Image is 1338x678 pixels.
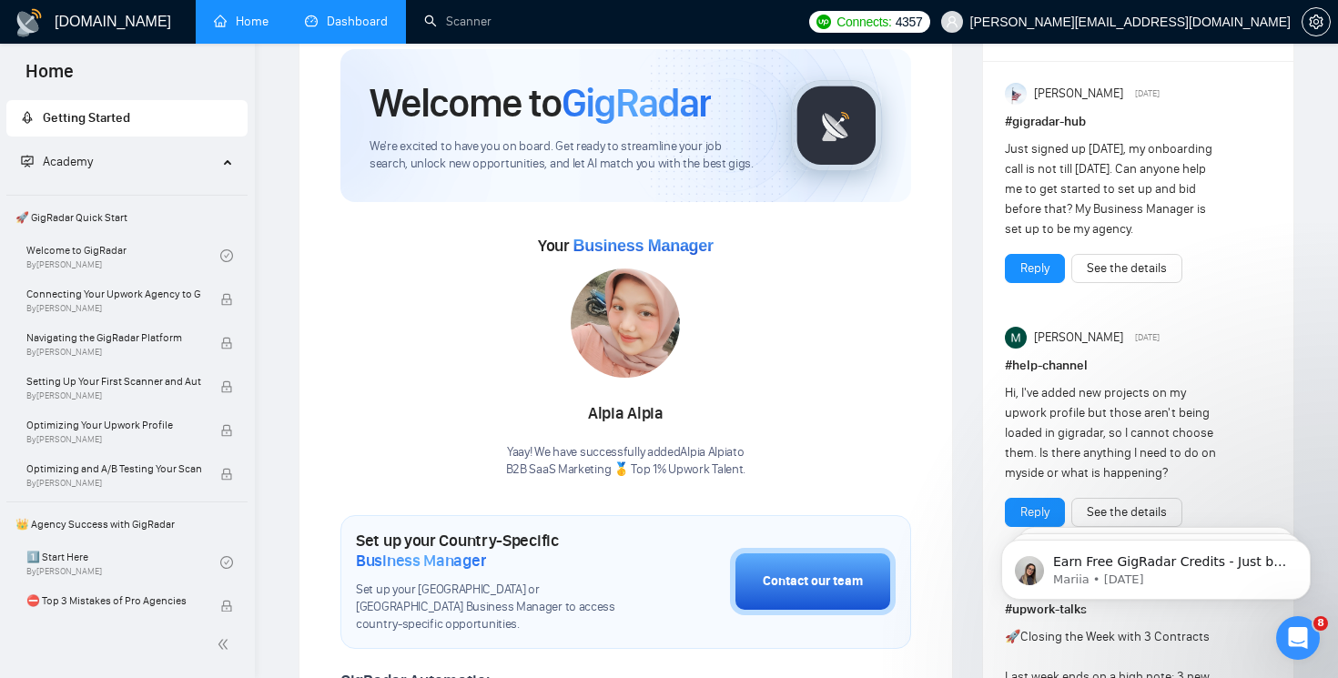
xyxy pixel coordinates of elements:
span: By [PERSON_NAME] [26,347,201,358]
span: [DATE] [1135,86,1160,102]
span: 🚀 GigRadar Quick Start [8,199,246,236]
span: [PERSON_NAME] [1034,84,1123,104]
a: setting [1302,15,1331,29]
a: homeHome [214,14,269,29]
button: Contact our team [730,548,896,615]
span: Optimizing Your Upwork Profile [26,416,201,434]
iframe: Intercom live chat [1276,616,1320,660]
span: ⛔ Top 3 Mistakes of Pro Agencies [26,592,201,610]
img: Anisuzzaman Khan [1005,83,1027,105]
img: logo [15,8,44,37]
span: fund-projection-screen [21,155,34,167]
span: Setting Up Your First Scanner and Auto-Bidder [26,372,201,390]
a: See the details [1087,258,1167,278]
div: Alpia Alpia [506,399,745,430]
h1: Welcome to [370,78,711,127]
span: Set up your [GEOGRAPHIC_DATA] or [GEOGRAPHIC_DATA] Business Manager to access country-specific op... [356,582,639,633]
span: check-circle [220,249,233,262]
span: By [PERSON_NAME] [26,610,201,621]
span: lock [220,293,233,306]
span: 👑 Agency Success with GigRadar [8,506,246,542]
span: Business Manager [573,237,713,255]
span: setting [1303,15,1330,29]
span: lock [220,424,233,437]
img: gigradar-logo.png [791,80,882,171]
span: lock [220,600,233,612]
span: double-left [217,635,235,653]
a: Welcome to GigRadarBy[PERSON_NAME] [26,236,220,276]
span: Connecting Your Upwork Agency to GigRadar [26,285,201,303]
iframe: Intercom notifications message [974,501,1338,629]
a: 1️⃣ Start HereBy[PERSON_NAME] [26,542,220,582]
span: By [PERSON_NAME] [26,390,201,401]
a: dashboardDashboard [305,14,388,29]
span: Connects: [836,12,891,32]
h1: Set up your Country-Specific [356,531,639,571]
div: Just signed up [DATE], my onboarding call is not till [DATE]. Can anyone help me to get started t... [1005,139,1219,239]
button: Reply [1005,498,1065,527]
button: See the details [1071,254,1182,283]
span: lock [220,380,233,393]
a: Reply [1020,258,1049,278]
p: B2B SaaS Marketing 🥇 Top 1% Upwork Talent . [506,461,745,479]
img: Milan Stojanovic [1005,327,1027,349]
button: setting [1302,7,1331,36]
span: Your [538,236,714,256]
span: GigRadar [562,78,711,127]
span: 🚀 [1005,629,1020,644]
span: 8 [1313,616,1328,631]
span: lock [220,468,233,481]
span: check-circle [220,556,233,569]
span: We're excited to have you on board. Get ready to streamline your job search, unlock new opportuni... [370,138,762,173]
span: Getting Started [43,110,130,126]
span: user [946,15,958,28]
span: By [PERSON_NAME] [26,303,201,314]
button: See the details [1071,498,1182,527]
img: 1700836414719-IMG-20231107-WA0018.jpg [571,268,680,378]
span: 4357 [896,12,923,32]
span: Academy [21,154,93,169]
span: [DATE] [1135,329,1160,346]
div: Hi, I've added new projects on my upwork profile but those aren't being loaded in gigradar, so I ... [1005,383,1219,483]
span: Academy [43,154,93,169]
span: By [PERSON_NAME] [26,434,201,445]
img: upwork-logo.png [816,15,831,29]
li: Getting Started [6,100,248,137]
h1: # help-channel [1005,356,1272,376]
span: Home [11,58,88,96]
span: Navigating the GigRadar Platform [26,329,201,347]
button: Reply [1005,254,1065,283]
div: Yaay! We have successfully added Alpia Alpia to [506,444,745,479]
span: lock [220,337,233,349]
span: By [PERSON_NAME] [26,478,201,489]
a: searchScanner [424,14,492,29]
span: [PERSON_NAME] [1034,328,1123,348]
span: rocket [21,111,34,124]
span: Optimizing and A/B Testing Your Scanner for Better Results [26,460,201,478]
span: Business Manager [356,551,486,571]
h1: # gigradar-hub [1005,112,1272,132]
div: Contact our team [763,572,863,592]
